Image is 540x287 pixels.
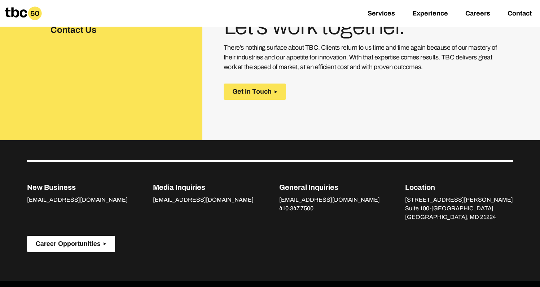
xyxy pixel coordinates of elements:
p: [GEOGRAPHIC_DATA], MD 21224 [405,213,513,221]
h3: Let’s work together. [224,16,498,37]
button: Get in Touch [224,84,286,100]
p: New Business [27,182,128,193]
span: Career Opportunities [36,240,101,248]
a: Services [368,10,395,18]
p: Suite 100-[GEOGRAPHIC_DATA] [405,204,513,213]
p: Location [405,182,513,193]
span: Get in Touch [232,88,272,95]
a: Contact [508,10,532,18]
a: [EMAIL_ADDRESS][DOMAIN_NAME] [153,197,254,205]
a: Experience [412,10,448,18]
h3: Contact Us [51,23,120,36]
button: Career Opportunities [27,236,115,252]
a: [EMAIL_ADDRESS][DOMAIN_NAME] [279,197,380,205]
p: General Inquiries [279,182,380,193]
p: There’s nothing surface about TBC. Clients return to us time and time again because of our master... [224,43,498,72]
a: Careers [465,10,490,18]
p: [STREET_ADDRESS][PERSON_NAME] [405,196,513,204]
a: 410.347.7500 [279,205,313,213]
a: [EMAIL_ADDRESS][DOMAIN_NAME] [27,197,128,205]
p: Media Inquiries [153,182,254,193]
